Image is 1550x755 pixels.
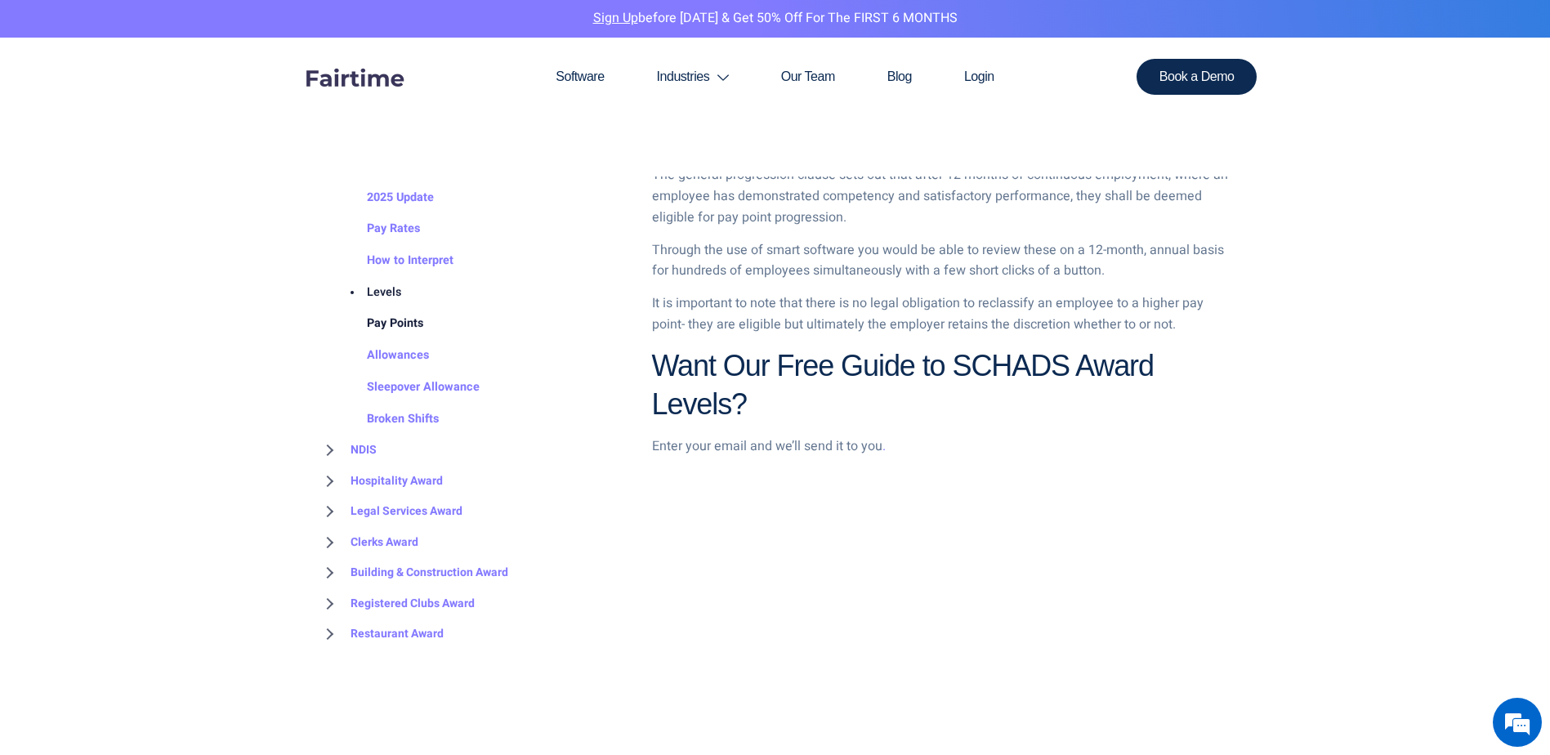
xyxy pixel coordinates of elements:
[334,181,434,213] a: 2025 Update
[861,38,938,116] a: Blog
[334,276,401,308] a: Levels
[318,465,443,496] a: Hospitality Award
[652,349,1154,421] strong: Want Our Free Guide to SCHADS Award Levels?
[1137,59,1257,95] a: Book a Demo
[318,85,628,649] div: BROWSE TOPICS
[334,403,439,435] a: Broken Shifts
[334,213,420,245] a: Pay Rates
[938,38,1021,116] a: Login
[318,587,475,619] a: Registered Clubs Award
[8,446,311,503] textarea: Type your message and hit 'Enter'
[755,38,861,116] a: Our Team
[334,372,480,404] a: Sleepover Allowance
[334,245,453,277] a: How to Interpret
[318,557,508,588] a: Building & Construction Award
[85,92,275,113] div: Chat with us now
[334,308,423,340] a: Pay Points
[318,619,444,650] a: Restaurant Award
[652,436,1233,458] p: Enter your email and we’ll send it to you
[95,206,226,371] span: We're online!
[652,240,1233,282] p: Through the use of smart software you would be able to review these on a 12-month, annual basis f...
[631,38,755,116] a: Industries
[318,526,418,557] a: Clerks Award
[318,119,628,649] nav: BROWSE TOPICS
[268,8,307,47] div: Minimize live chat window
[318,435,377,466] a: NDIS
[593,8,638,28] a: Sign Up
[529,38,630,116] a: Software
[12,8,1538,29] p: before [DATE] & Get 50% Off for the FIRST 6 MONTHS
[652,165,1233,228] p: The general progression clause sets out that after 12 months of continuous employment, where an e...
[882,436,886,456] a: .
[652,293,1233,335] p: It is important to note that there is no legal obligation to reclassify an employee to a higher p...
[334,340,429,372] a: Allowances
[1159,70,1235,83] span: Book a Demo
[318,496,462,527] a: Legal Services Award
